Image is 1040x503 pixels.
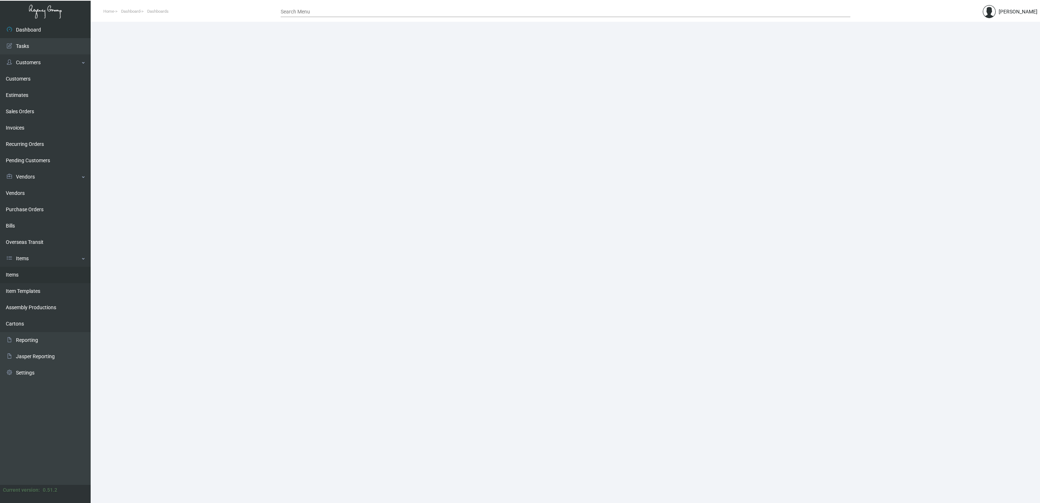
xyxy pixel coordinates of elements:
div: 0.51.2 [43,486,57,494]
div: Current version: [3,486,40,494]
span: Home [103,9,114,14]
span: Dashboard [121,9,140,14]
span: Dashboards [147,9,169,14]
div: [PERSON_NAME] [999,8,1037,16]
img: admin@bootstrapmaster.com [983,5,996,18]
